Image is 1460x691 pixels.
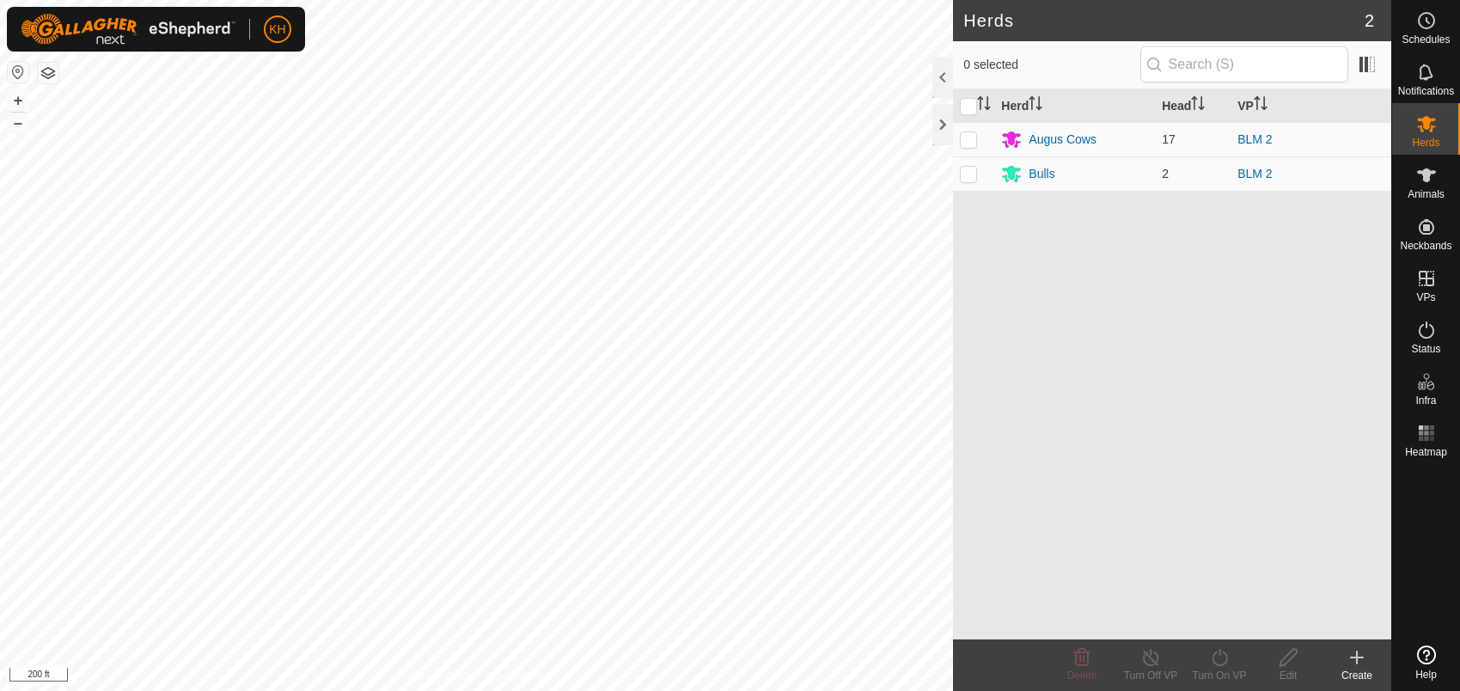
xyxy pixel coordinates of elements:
button: + [8,90,28,111]
span: 17 [1162,132,1176,146]
span: Infra [1415,395,1436,406]
span: Animals [1408,189,1445,199]
span: Neckbands [1400,241,1451,251]
a: Contact Us [493,669,544,684]
th: VP [1231,89,1391,123]
img: Gallagher Logo [21,14,235,45]
div: Turn Off VP [1116,668,1185,683]
span: Status [1411,344,1440,354]
p-sorticon: Activate to sort [1191,99,1205,113]
span: Delete [1067,670,1097,682]
span: Schedules [1402,34,1450,45]
div: Bulls [1029,165,1054,183]
p-sorticon: Activate to sort [977,99,991,113]
a: Privacy Policy [409,669,473,684]
span: 0 selected [963,56,1139,74]
span: 2 [1162,167,1169,180]
a: BLM 2 [1237,167,1272,180]
span: VPs [1416,292,1435,303]
div: Augus Cows [1029,131,1097,149]
h2: Herds [963,10,1365,31]
a: BLM 2 [1237,132,1272,146]
span: 2 [1365,8,1374,34]
input: Search (S) [1140,46,1348,83]
span: Notifications [1398,86,1454,96]
span: Herds [1412,138,1439,148]
button: Reset Map [8,62,28,83]
p-sorticon: Activate to sort [1254,99,1268,113]
th: Herd [994,89,1155,123]
div: Edit [1254,668,1323,683]
th: Head [1155,89,1231,123]
span: Help [1415,670,1437,680]
span: KH [269,21,285,39]
button: Map Layers [38,63,58,83]
p-sorticon: Activate to sort [1029,99,1042,113]
span: Heatmap [1405,447,1447,457]
a: Help [1392,639,1460,687]
div: Create [1323,668,1391,683]
div: Turn On VP [1185,668,1254,683]
button: – [8,113,28,133]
